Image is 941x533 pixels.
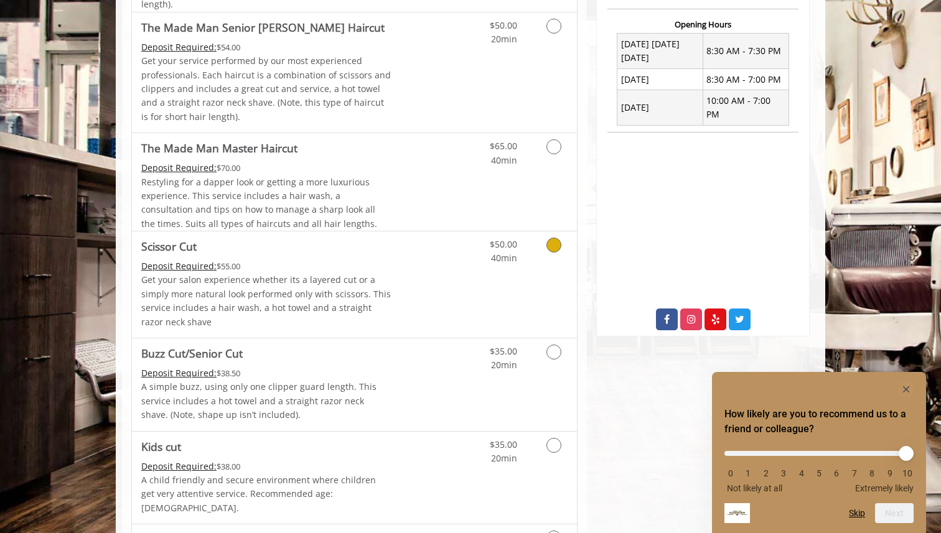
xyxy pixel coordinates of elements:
[727,483,782,493] span: Not likely at all
[760,468,772,478] li: 2
[490,238,517,250] span: $50.00
[141,238,197,255] b: Scissor Cut
[491,33,517,45] span: 20min
[141,162,217,174] span: This service needs some Advance to be paid before we block your appointment
[141,438,181,455] b: Kids cut
[141,139,297,157] b: The Made Man Master Haircut
[141,367,217,379] span: This service needs some Advance to be paid before we block your appointment
[141,473,391,515] p: A child friendly and secure environment where children get very attentive service. Recommended ag...
[724,407,914,437] h2: How likely are you to recommend us to a friend or colleague? Select an option from 0 to 10, with ...
[141,260,217,272] span: This service needs some Advance to be paid before we block your appointment
[813,468,825,478] li: 5
[491,154,517,166] span: 40min
[848,468,861,478] li: 7
[141,460,217,472] span: This service needs some Advance to be paid before we block your appointment
[141,40,391,54] div: $54.00
[141,176,377,229] span: Restyling for a dapper look or getting a more luxurious experience. This service includes a hair ...
[490,140,517,152] span: $65.00
[830,468,843,478] li: 6
[141,19,385,36] b: The Made Man Senior [PERSON_NAME] Haircut
[724,468,737,478] li: 0
[703,34,789,69] td: 8:30 AM - 7:30 PM
[866,468,878,478] li: 8
[141,345,243,362] b: Buzz Cut/Senior Cut
[724,382,914,523] div: How likely are you to recommend us to a friend or colleague? Select an option from 0 to 10, with ...
[490,438,517,450] span: $35.00
[490,19,517,31] span: $50.00
[777,468,790,478] li: 3
[141,54,391,124] p: Get your service performed by our most experienced professionals. Each haircut is a combination o...
[703,90,789,126] td: 10:00 AM - 7:00 PM
[703,69,789,90] td: 8:30 AM - 7:00 PM
[490,345,517,357] span: $35.00
[141,380,391,422] p: A simple buzz, using only one clipper guard length. This service includes a hot towel and a strai...
[884,468,896,478] li: 9
[141,259,391,273] div: $55.00
[849,508,865,518] button: Skip
[491,252,517,264] span: 40min
[855,483,914,493] span: Extremely likely
[617,34,703,69] td: [DATE] [DATE] [DATE]
[617,69,703,90] td: [DATE]
[795,468,808,478] li: 4
[141,460,391,473] div: $38.00
[901,468,914,478] li: 10
[491,359,517,371] span: 20min
[141,366,391,380] div: $38.50
[724,442,914,493] div: How likely are you to recommend us to a friend or colleague? Select an option from 0 to 10, with ...
[141,161,391,175] div: $70.00
[875,503,914,523] button: Next question
[141,273,391,329] p: Get your salon experience whether its a layered cut or a simply more natural look performed only ...
[899,382,914,397] button: Hide survey
[141,41,217,53] span: This service needs some Advance to be paid before we block your appointment
[607,20,798,29] h3: Opening Hours
[491,452,517,464] span: 20min
[742,468,754,478] li: 1
[617,90,703,126] td: [DATE]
